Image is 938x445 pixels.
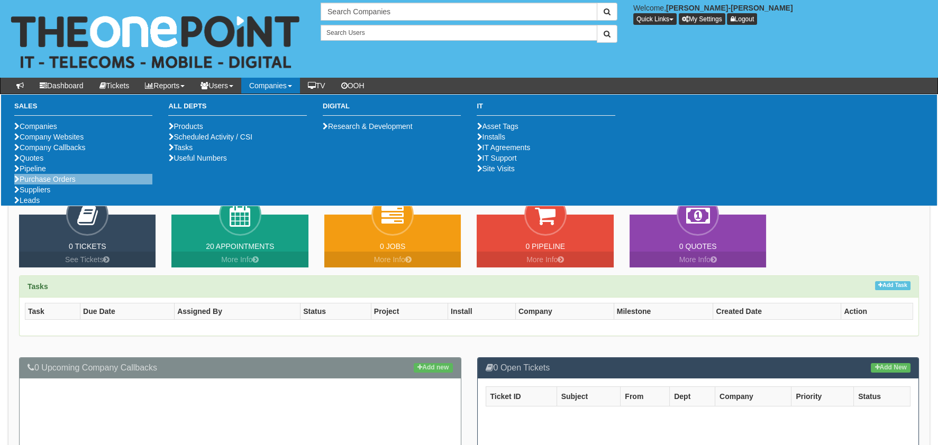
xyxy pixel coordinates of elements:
a: Reports [137,78,193,94]
a: More Info [630,252,766,267]
input: Search Companies [321,3,597,21]
a: OOH [333,78,372,94]
a: Tasks [168,143,193,152]
th: Due Date [80,303,175,319]
th: Subject [557,386,621,406]
a: 20 Appointments [206,242,274,251]
a: Pipeline [14,164,46,173]
a: Scheduled Activity / CSI [168,133,252,141]
a: Products [168,122,203,131]
a: My Settings [679,13,725,25]
a: Installs [477,133,505,141]
a: Add Task [875,281,910,290]
a: Users [193,78,241,94]
a: Companies [14,122,57,131]
th: Status [300,303,371,319]
a: Logout [727,13,757,25]
h3: 0 Open Tickets [486,363,911,373]
a: IT Support [477,154,516,162]
a: Company Websites [14,133,84,141]
h3: IT [477,103,615,116]
a: More Info [171,252,308,267]
th: Project [371,303,448,319]
th: Created Date [713,303,841,319]
th: Ticket ID [486,386,557,406]
th: Task [25,303,80,319]
th: Install [448,303,516,319]
th: From [621,386,670,406]
h3: Digital [323,103,461,116]
a: Suppliers [14,186,50,194]
div: Welcome, [625,3,938,25]
h3: All Depts [168,103,306,116]
a: Asset Tags [477,122,518,131]
a: 0 Jobs [380,242,405,251]
strong: Tasks [28,282,48,291]
a: Add new [414,363,452,373]
a: Useful Numbers [168,154,226,162]
a: Tickets [92,78,138,94]
a: More Info [324,252,461,267]
a: Companies [241,78,300,94]
a: Leads [14,196,40,205]
th: Priority [791,386,854,406]
a: More Info [477,252,613,267]
b: [PERSON_NAME]-[PERSON_NAME] [666,4,793,12]
th: Dept [670,386,715,406]
a: IT Agreements [477,143,530,152]
a: Research & Development [323,122,413,131]
a: Dashboard [32,78,92,94]
a: Quotes [14,154,43,162]
th: Company [715,386,791,406]
a: See Tickets [19,252,156,267]
th: Assigned By [175,303,300,319]
th: Milestone [614,303,713,319]
th: Status [854,386,910,406]
a: 0 Pipeline [525,242,565,251]
a: Add New [871,363,910,373]
button: Quick Links [633,13,677,25]
a: Company Callbacks [14,143,86,152]
h3: Sales [14,103,152,116]
a: 0 Quotes [679,242,717,251]
a: Site Visits [477,164,514,173]
a: Purchase Orders [14,175,76,183]
a: TV [300,78,333,94]
th: Company [515,303,614,319]
a: 0 Tickets [69,242,106,251]
input: Search Users [321,25,597,41]
th: Action [841,303,913,319]
h3: 0 Upcoming Company Callbacks [28,363,453,373]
